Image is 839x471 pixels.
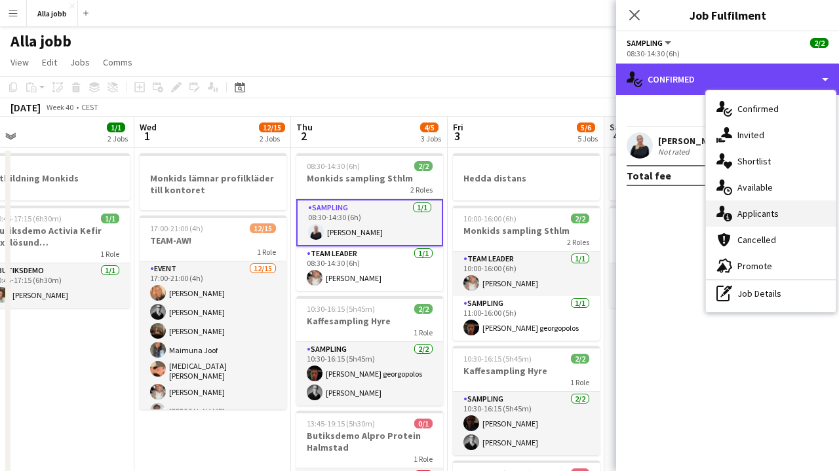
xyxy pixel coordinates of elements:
span: Jobs [70,56,90,68]
div: [PERSON_NAME] [658,135,728,147]
app-card-role: Team Leader1/110:00-16:00 (6h)[PERSON_NAME] [453,252,600,296]
span: 2 [294,128,313,143]
app-job-card: 10:00-16:00 (6h)2/2Monkids sampling Sthlm2 RolesTeam Leader1/110:00-16:00 (6h)[PERSON_NAME]Sampli... [453,206,600,341]
span: 3 [451,128,463,143]
div: Not rated [658,147,692,157]
span: Fri [453,121,463,133]
span: 2/2 [571,354,589,364]
span: Shortlist [737,155,771,167]
app-card-role: Team Leader1/108:30-14:30 (6h)[PERSON_NAME] [296,246,443,291]
span: 1 Role [414,454,433,464]
span: Sat [610,121,624,133]
span: 1 Role [100,249,119,259]
span: Edit [42,56,57,68]
app-job-card: 10:30-16:15 (5h45m)2/2Kaffesampling Hyre1 RoleSampling2/210:30-16:15 (5h45m)[PERSON_NAME][PERSON_... [453,346,600,455]
div: [DATE] [10,101,41,114]
span: 1 [138,128,157,143]
app-job-card: 08:30-14:30 (6h)2/2Monkids sampling Sthlm2 RolesSampling1/108:30-14:30 (6h)[PERSON_NAME]Team Lead... [296,153,443,291]
span: Promote [737,260,772,272]
span: 12/15 [259,122,285,132]
h3: Butiksdemo Alpro Protein [GEOGRAPHIC_DATA] [610,225,756,248]
app-job-card: Hedda distans [453,153,600,200]
span: 0/1 [414,419,433,428]
span: 17:00-21:00 (4h) [150,223,203,233]
app-card-role: Sampling1/111:00-16:00 (5h)[PERSON_NAME] georgopolos [453,296,600,341]
app-card-role: Sampling2/210:30-16:15 (5h45m)[PERSON_NAME][PERSON_NAME] [453,392,600,455]
div: Total fee [627,169,671,182]
app-job-card: Monkids lämnar profilkläder till kontoret [140,153,286,210]
span: 2/2 [571,214,589,223]
span: Cancelled [737,234,776,246]
span: Week 40 [43,102,76,112]
app-card-role: Sampling2/210:30-16:15 (5h45m)[PERSON_NAME] georgopolos[PERSON_NAME] [296,342,443,405]
button: Alla jobb [27,1,78,26]
span: 4/5 [420,122,439,132]
span: 12/15 [250,223,276,233]
span: 13:45-19:15 (5h30m) [307,419,375,428]
span: Confirmed [737,103,779,115]
div: CEST [81,102,98,112]
a: Comms [98,54,138,71]
span: 10:00-16:00 (6h) [463,214,517,223]
span: Thu [296,121,313,133]
h3: Monkids sampling Sthlm [296,172,443,184]
div: Job Details [706,280,836,307]
h1: Alla jobb [10,31,71,51]
span: Applicants [737,208,779,219]
div: 2 Jobs [107,134,128,143]
span: 1/1 [107,122,125,132]
a: View [5,54,34,71]
h3: Butiksdemo Alpro Protein Halmstad [296,430,443,453]
h3: Kaffesampling Hyre [296,315,443,327]
span: 10:30-16:15 (5h45m) [463,354,532,364]
h3: TEAM-AW! [140,235,286,246]
app-job-card: 10:30-16:15 (5h45m)2/2Kaffesampling Hyre1 RoleSampling2/210:30-16:15 (5h45m)[PERSON_NAME] georgop... [296,296,443,405]
span: Invited [737,129,764,141]
span: 5/6 [577,122,595,132]
app-job-card: 13:45-19:15 (5h30m)1/1Butiksdemo Alpro Protein [GEOGRAPHIC_DATA]1 RoleButiksdemo1/113:45-19:15 (5... [610,206,756,308]
div: 2 Jobs [260,134,284,143]
span: Wed [140,121,157,133]
span: 2/2 [414,304,433,314]
span: Comms [103,56,132,68]
h3: Hedda distans [453,172,600,184]
span: 2 Roles [567,237,589,247]
h3: Monkids sampling Sthlm [453,225,600,236]
div: Confirmed [616,64,839,95]
span: 1 Role [414,328,433,337]
span: 1/1 [101,214,119,223]
span: 2/2 [810,38,829,48]
span: 2 Roles [410,185,433,195]
span: 1 Role [570,377,589,387]
span: Available [737,181,773,193]
a: Edit [37,54,62,71]
app-job-card: Hedda borta [610,153,756,200]
div: 3 Jobs [421,134,441,143]
button: Sampling [627,38,673,48]
span: 08:30-14:30 (6h) [307,161,360,171]
span: 2/2 [414,161,433,171]
h3: Kaffesampling Hyre [453,365,600,377]
span: 4 [608,128,624,143]
app-card-role: Butiksdemo1/113:45-19:15 (5h30m)[PERSON_NAME] [610,263,756,308]
h3: Job Fulfilment [616,7,839,24]
h3: Hedda borta [610,172,756,184]
div: 5 Jobs [577,134,598,143]
span: View [10,56,29,68]
span: 10:30-16:15 (5h45m) [307,304,375,314]
span: 1 Role [257,247,276,257]
a: Jobs [65,54,95,71]
app-job-card: 17:00-21:00 (4h)12/15TEAM-AW!1 RoleEvent12/1517:00-21:00 (4h)[PERSON_NAME][PERSON_NAME][PERSON_NA... [140,216,286,409]
div: 08:30-14:30 (6h) [627,48,829,58]
app-card-role: Sampling1/108:30-14:30 (6h)[PERSON_NAME] [296,199,443,246]
h3: Monkids lämnar profilkläder till kontoret [140,172,286,196]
